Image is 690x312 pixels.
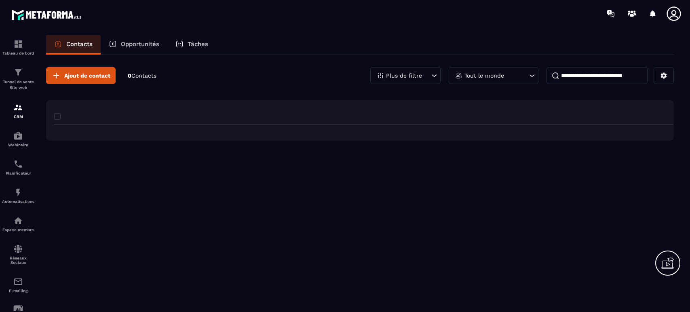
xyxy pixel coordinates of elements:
[2,181,34,210] a: automationsautomationsAutomatisations
[46,35,101,55] a: Contacts
[2,143,34,147] p: Webinaire
[13,188,23,197] img: automations
[13,216,23,226] img: automations
[2,79,34,91] p: Tunnel de vente Site web
[2,271,34,299] a: emailemailE-mailing
[13,103,23,112] img: formation
[2,33,34,61] a: formationformationTableau de bord
[13,159,23,169] img: scheduler
[2,153,34,181] a: schedulerschedulerPlanificateur
[13,277,23,287] img: email
[11,7,84,22] img: logo
[131,72,156,79] span: Contacts
[13,39,23,49] img: formation
[2,199,34,204] p: Automatisations
[2,61,34,97] a: formationformationTunnel de vente Site web
[2,171,34,175] p: Planificateur
[66,40,93,48] p: Contacts
[13,244,23,254] img: social-network
[46,67,116,84] button: Ajout de contact
[2,97,34,125] a: formationformationCRM
[2,289,34,293] p: E-mailing
[2,114,34,119] p: CRM
[188,40,208,48] p: Tâches
[13,131,23,141] img: automations
[64,72,110,80] span: Ajout de contact
[2,210,34,238] a: automationsautomationsEspace membre
[2,256,34,265] p: Réseaux Sociaux
[13,67,23,77] img: formation
[2,51,34,55] p: Tableau de bord
[386,73,422,78] p: Plus de filtre
[121,40,159,48] p: Opportunités
[2,125,34,153] a: automationsautomationsWebinaire
[128,72,156,80] p: 0
[167,35,216,55] a: Tâches
[464,73,504,78] p: Tout le monde
[101,35,167,55] a: Opportunités
[2,228,34,232] p: Espace membre
[2,238,34,271] a: social-networksocial-networkRéseaux Sociaux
